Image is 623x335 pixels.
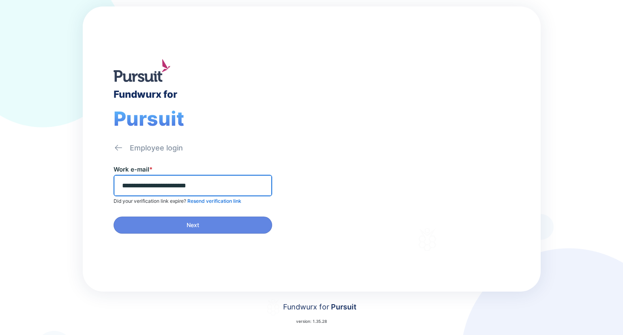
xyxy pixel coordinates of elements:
[358,125,451,144] div: Fundwurx
[187,221,199,229] span: Next
[114,217,272,234] button: Next
[358,161,497,184] div: Thank you for choosing Fundwurx as your partner in driving positive social impact!
[114,165,153,173] label: Work e-mail
[283,301,357,313] div: Fundwurx for
[130,143,183,153] div: Employee login
[114,198,241,204] p: Did your verification link expire?
[114,107,184,131] span: Pursuit
[296,318,327,324] p: version: 1.35.28
[329,303,357,311] span: Pursuit
[114,59,170,82] img: logo.jpg
[187,198,241,204] span: Resend verification link
[358,114,421,122] div: Welcome to
[114,88,177,100] div: Fundwurx for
